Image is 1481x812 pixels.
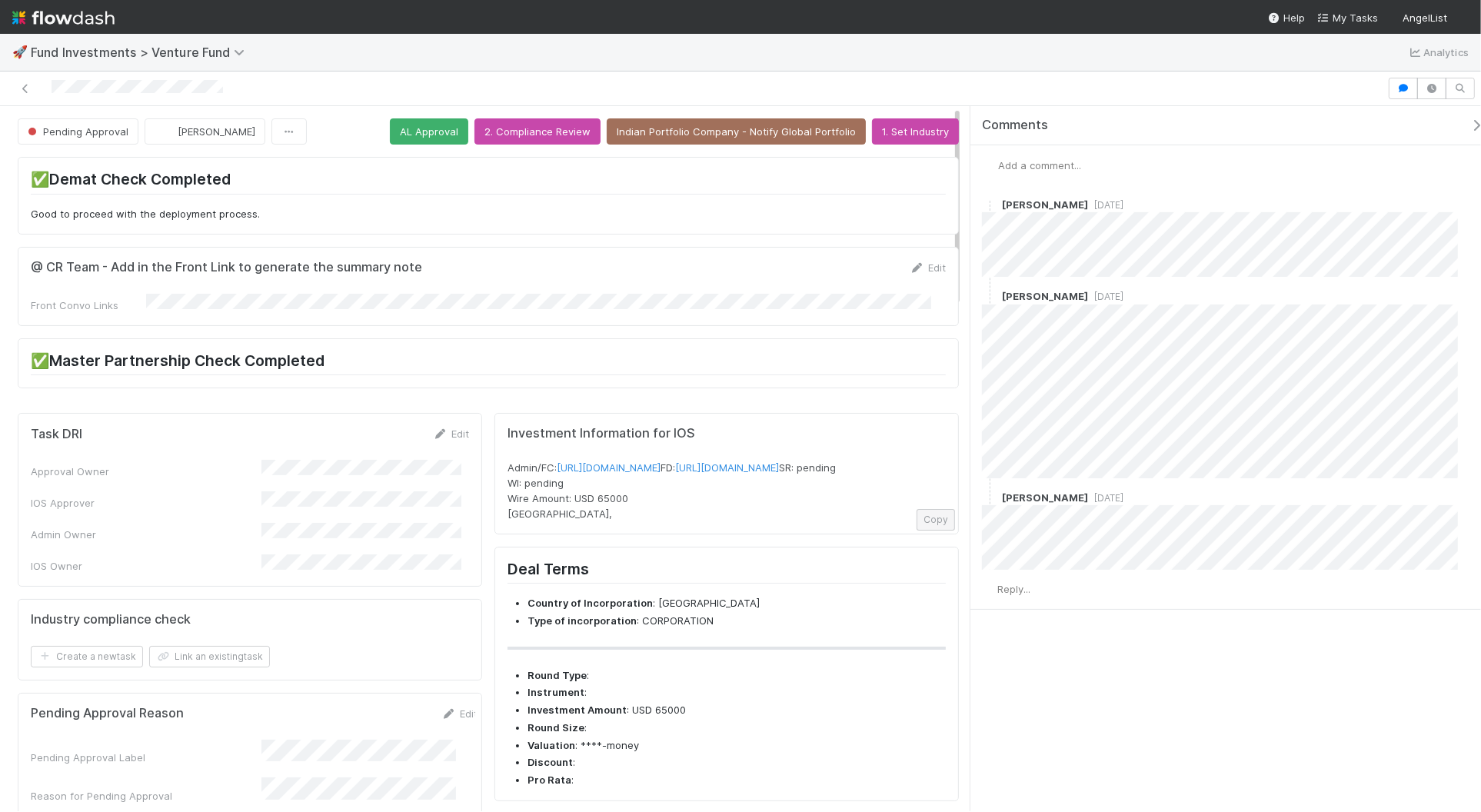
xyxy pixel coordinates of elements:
[982,118,1048,133] span: Comments
[31,612,191,627] h5: Industry compliance check
[508,560,946,584] h2: Deal Terms
[1002,198,1088,211] span: [PERSON_NAME]
[528,756,573,768] strong: Discount
[528,668,946,684] li: :
[433,428,469,440] a: Edit
[528,720,946,736] li: :
[25,125,128,138] span: Pending Approval
[528,596,946,611] li: : [GEOGRAPHIC_DATA]
[1002,491,1088,504] span: [PERSON_NAME]
[982,582,997,597] img: avatar_eed832e9-978b-43e4-b51e-96e46fa5184b.png
[983,158,998,173] img: avatar_eed832e9-978b-43e4-b51e-96e46fa5184b.png
[178,125,255,138] span: [PERSON_NAME]
[31,788,261,804] div: Reason for Pending Approval
[1088,291,1123,302] span: [DATE]
[528,686,584,698] strong: Instrument
[528,685,946,701] li: :
[149,646,270,667] button: Link an existingtask
[158,124,173,139] img: avatar_6db445ce-3f56-49af-8247-57cf2b85f45b.png
[31,351,946,375] h2: ✅Master Partnership Check Completed
[528,703,946,718] li: : USD 65000
[1268,10,1305,25] div: Help
[31,750,261,765] div: Pending Approval Label
[31,260,422,275] h5: @ CR Team - Add in the Front Link to generate the summary note
[31,495,261,511] div: IOS Approver
[528,774,571,786] strong: Pro Rata
[557,461,661,474] a: [URL][DOMAIN_NAME]
[31,45,252,60] span: Fund Investments > Venture Fund
[1403,12,1447,24] span: AngelList
[31,298,146,313] div: Front Convo Links
[12,45,28,58] span: 🚀
[31,558,261,574] div: IOS Owner
[1088,199,1123,211] span: [DATE]
[528,773,946,788] li: :
[31,527,261,542] div: Admin Owner
[31,207,946,222] p: Good to proceed with the deployment process.
[441,707,478,720] a: Edit
[982,289,997,304] img: avatar_6db445ce-3f56-49af-8247-57cf2b85f45b.png
[145,118,265,145] button: [PERSON_NAME]
[1408,43,1469,62] a: Analytics
[528,721,584,734] strong: Round Size
[1453,11,1469,26] img: avatar_eed832e9-978b-43e4-b51e-96e46fa5184b.png
[982,490,997,505] img: avatar_501ac9d6-9fa6-4fe9-975e-1fd988f7bdb1.png
[1317,12,1378,24] span: My Tasks
[528,597,653,609] strong: Country of Incorporation
[31,427,82,442] h5: Task DRI
[31,646,143,667] button: Create a newtask
[675,461,779,474] a: [URL][DOMAIN_NAME]
[528,704,627,716] strong: Investment Amount
[528,669,587,681] strong: Round Type
[474,118,601,145] button: 2. Compliance Review
[18,118,138,145] button: Pending Approval
[1088,492,1123,504] span: [DATE]
[1317,10,1378,25] a: My Tasks
[528,739,575,751] strong: Valuation
[528,755,946,770] li: :
[528,614,637,627] strong: Type of incorporation
[528,614,946,629] li: : CORPORATION
[998,159,1081,171] span: Add a comment...
[872,118,959,145] button: 1. Set Industry
[31,706,184,721] h5: Pending Approval Reason
[917,509,955,531] button: Copy
[12,5,115,31] img: logo-inverted-e16ddd16eac7371096b0.svg
[508,461,836,520] span: Admin/FC: FD: SR: pending WI: pending Wire Amount: USD 65000 [GEOGRAPHIC_DATA],
[1002,290,1088,302] span: [PERSON_NAME]
[508,426,946,441] h5: Investment Information for IOS
[910,261,946,274] a: Edit
[390,118,468,145] button: AL Approval
[997,583,1030,595] span: Reply...
[31,464,261,479] div: Approval Owner
[982,197,997,212] img: avatar_501ac9d6-9fa6-4fe9-975e-1fd988f7bdb1.png
[31,170,946,194] h2: ✅Demat Check Completed
[607,118,866,145] button: Indian Portfolio Company - Notify Global Portfolio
